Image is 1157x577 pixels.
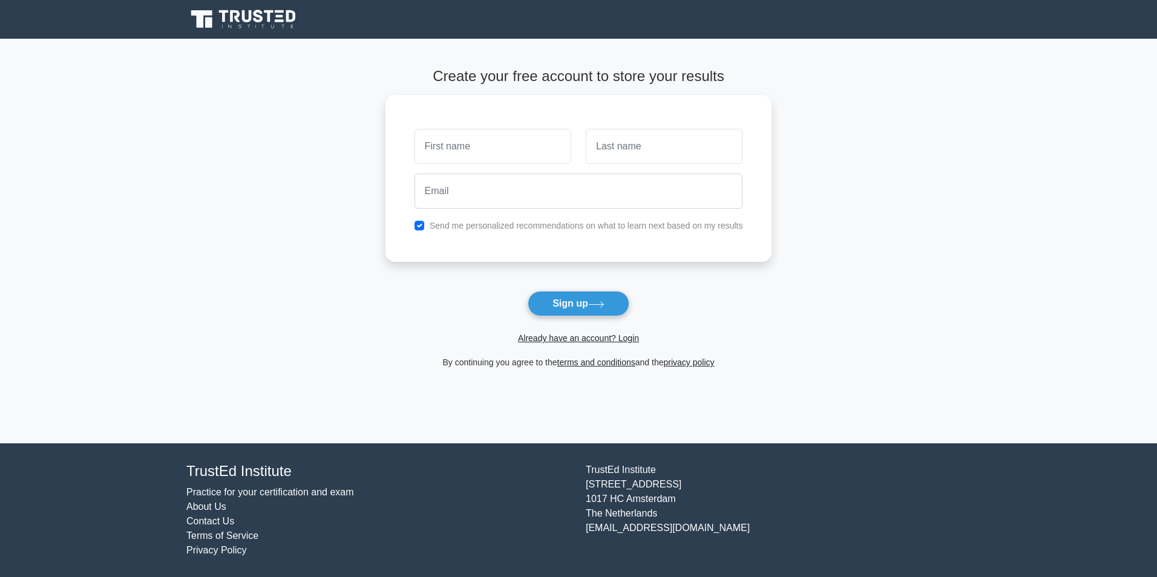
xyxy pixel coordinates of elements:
label: Send me personalized recommendations on what to learn next based on my results [430,221,743,230]
a: Privacy Policy [186,545,247,555]
input: First name [415,129,571,164]
a: Practice for your certification and exam [186,487,354,497]
div: TrustEd Institute [STREET_ADDRESS] 1017 HC Amsterdam The Netherlands [EMAIL_ADDRESS][DOMAIN_NAME] [578,463,978,558]
a: About Us [186,501,226,512]
input: Last name [586,129,742,164]
a: terms and conditions [557,357,635,367]
h4: TrustEd Institute [186,463,571,480]
a: privacy policy [664,357,715,367]
a: Contact Us [186,516,234,526]
a: Terms of Service [186,530,258,541]
h4: Create your free account to store your results [385,68,772,85]
button: Sign up [528,291,629,316]
a: Already have an account? Login [518,333,639,343]
input: Email [415,174,743,209]
div: By continuing you agree to the and the [378,355,779,370]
